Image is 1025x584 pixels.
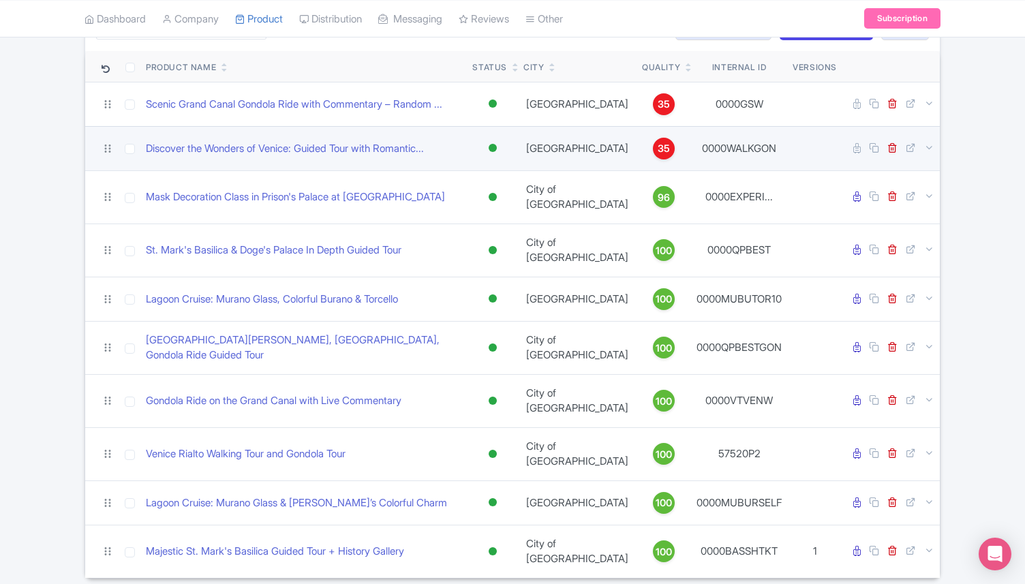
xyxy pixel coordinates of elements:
td: 0000EXPERI... [691,170,787,224]
span: 35 [658,141,670,156]
td: 0000QPBEST [691,224,787,277]
a: 100 [642,239,686,261]
a: 100 [642,540,686,562]
div: Active [486,289,500,309]
div: Active [486,187,500,207]
a: Scenic Grand Canal Gondola Ride with Commentary – Random ... [146,97,442,112]
td: 0000MUBUTOR10 [691,277,787,321]
td: [GEOGRAPHIC_DATA] [518,277,637,321]
td: City of [GEOGRAPHIC_DATA] [518,374,637,427]
span: 100 [656,544,672,559]
td: 57520P2 [691,427,787,480]
td: [GEOGRAPHIC_DATA] [518,82,637,126]
td: 0000BASSHTKT [691,525,787,578]
a: 96 [642,186,686,208]
td: 0000MUBURSELF [691,480,787,525]
td: City of [GEOGRAPHIC_DATA] [518,224,637,277]
div: Active [486,493,500,512]
a: Lagoon Cruise: Murano Glass, Colorful Burano & Torcello [146,292,398,307]
div: Active [486,542,500,562]
a: St. Mark's Basilica & Doge's Palace In Depth Guided Tour [146,243,401,258]
span: 100 [656,447,672,462]
a: 100 [642,492,686,514]
span: 35 [658,97,670,112]
a: 100 [642,288,686,310]
div: Active [486,391,500,411]
div: Active [486,444,500,464]
span: 100 [656,495,672,510]
td: City of [GEOGRAPHIC_DATA] [518,525,637,578]
span: 100 [656,292,672,307]
td: 0000VTVENW [691,374,787,427]
td: [GEOGRAPHIC_DATA] [518,480,637,525]
span: 96 [658,190,670,205]
span: 100 [656,243,672,258]
th: Versions [787,51,842,82]
div: Active [486,138,500,158]
a: Gondola Ride on the Grand Canal with Live Commentary [146,393,401,409]
td: City of [GEOGRAPHIC_DATA] [518,427,637,480]
td: City of [GEOGRAPHIC_DATA] [518,170,637,224]
a: Discover the Wonders of Venice: Guided Tour with Romantic... [146,141,424,157]
a: 100 [642,337,686,358]
a: Subscription [864,8,940,29]
a: Venice Rialto Walking Tour and Gondola Tour [146,446,346,462]
a: [GEOGRAPHIC_DATA][PERSON_NAME], [GEOGRAPHIC_DATA], Gondola Ride Guided Tour [146,333,461,363]
td: City of [GEOGRAPHIC_DATA] [518,321,637,374]
td: 0000QPBESTGON [691,321,787,374]
span: 100 [656,394,672,409]
a: 35 [642,93,686,115]
span: 100 [656,341,672,356]
a: 100 [642,443,686,465]
a: Mask Decoration Class in Prison's Palace at [GEOGRAPHIC_DATA] [146,189,445,205]
span: 1 [813,544,817,557]
div: Active [486,241,500,260]
a: 35 [642,138,686,159]
div: Quality [642,61,680,74]
div: Product Name [146,61,216,74]
a: Majestic St. Mark's Basilica Guided Tour + History Gallery [146,544,404,559]
div: Active [486,338,500,358]
div: Open Intercom Messenger [979,538,1011,570]
a: 100 [642,390,686,412]
a: Lagoon Cruise: Murano Glass & [PERSON_NAME]’s Colorful Charm [146,495,447,511]
div: City [523,61,544,74]
div: Active [486,94,500,114]
td: [GEOGRAPHIC_DATA] [518,126,637,170]
th: Internal ID [691,51,787,82]
div: Status [472,61,507,74]
td: 0000GSW [691,82,787,126]
td: 0000WALKGON [691,126,787,170]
